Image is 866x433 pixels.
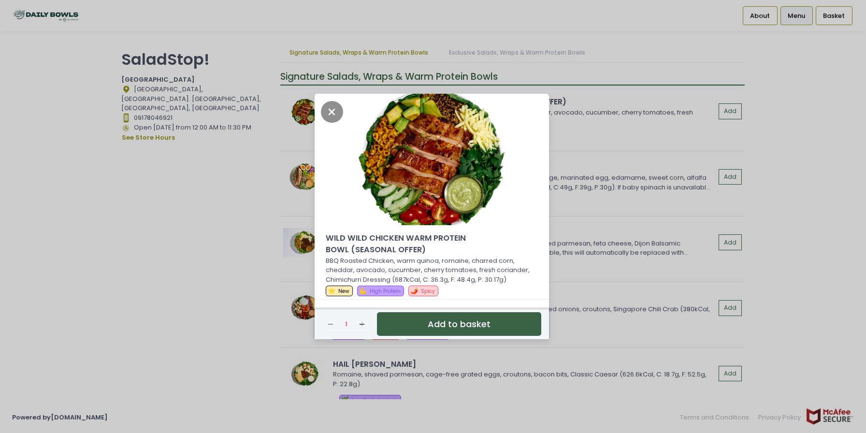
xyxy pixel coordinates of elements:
span: Spicy [421,288,435,295]
span: WILD WILD CHICKEN WARM PROTEIN BOWL (SEASONAL OFFER) [326,232,485,256]
button: Add to basket [377,312,541,336]
img: WILD WILD CHICKEN WARM PROTEIN BOWL (SEASONAL OFFER) [315,94,549,225]
span: High Protein [370,288,401,295]
button: Close [321,106,343,116]
span: 💪 [359,286,367,295]
p: BBQ Roasted Chicken, warm quinoa, romaine, charred corn, cheddar, avocado, cucumber, cherry tomat... [326,256,538,285]
span: 🌶️ [410,286,418,295]
span: ⭐ [328,286,335,295]
span: New [338,288,349,295]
